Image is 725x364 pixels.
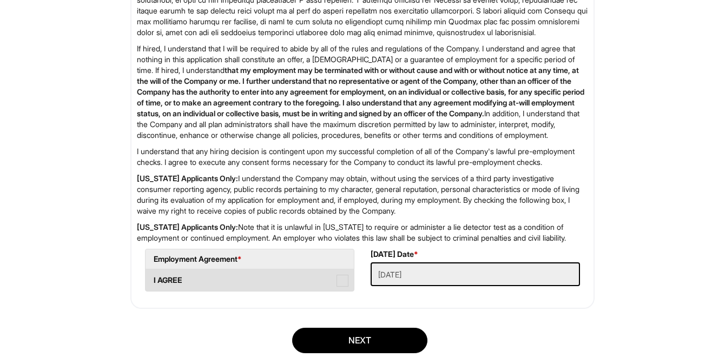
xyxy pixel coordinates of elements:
[137,222,238,231] strong: [US_STATE] Applicants Only:
[371,262,580,286] input: Today's Date
[146,269,354,291] label: I AGREE
[154,255,346,263] h5: Employment Agreement
[137,146,588,168] p: I understand that any hiring decision is contingent upon my successful completion of all of the C...
[137,222,588,243] p: Note that it is unlawful in [US_STATE] to require or administer a lie detector test as a conditio...
[371,249,418,260] label: [DATE] Date
[292,328,427,353] button: Next
[137,65,584,118] strong: that my employment may be terminated with or without cause and with or without notice at any time...
[137,43,588,141] p: If hired, I understand that I will be required to abide by all of the rules and regulations of th...
[137,174,238,183] strong: [US_STATE] Applicants Only:
[137,173,588,216] p: I understand the Company may obtain, without using the services of a third party investigative co...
